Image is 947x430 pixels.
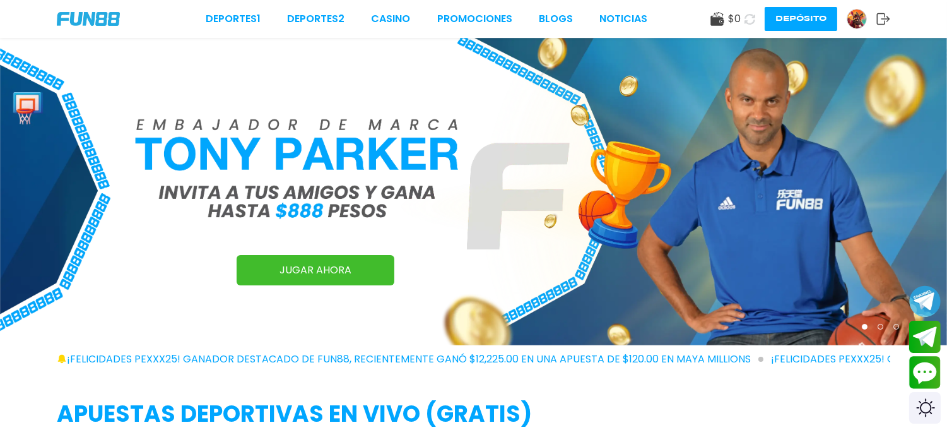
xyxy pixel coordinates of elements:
[67,352,763,367] span: ¡FELICIDADES pexxx25! GANADOR DESTACADO DE FUN88, RECIENTEMENTE GANÓ $12,225.00 EN UNA APUESTA DE...
[765,7,837,31] button: Depósito
[909,392,941,424] div: Switch theme
[909,321,941,354] button: Join telegram
[287,11,344,27] a: Deportes2
[237,255,394,285] a: JUGAR AHORA
[437,11,512,27] a: Promociones
[599,11,647,27] a: NOTICIAS
[206,11,261,27] a: Deportes1
[909,285,941,318] button: Join telegram channel
[57,12,120,26] img: Company Logo
[847,9,866,28] img: Avatar
[539,11,573,27] a: BLOGS
[847,9,876,29] a: Avatar
[909,356,941,389] button: Contact customer service
[371,11,410,27] a: CASINO
[728,11,741,27] span: $ 0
